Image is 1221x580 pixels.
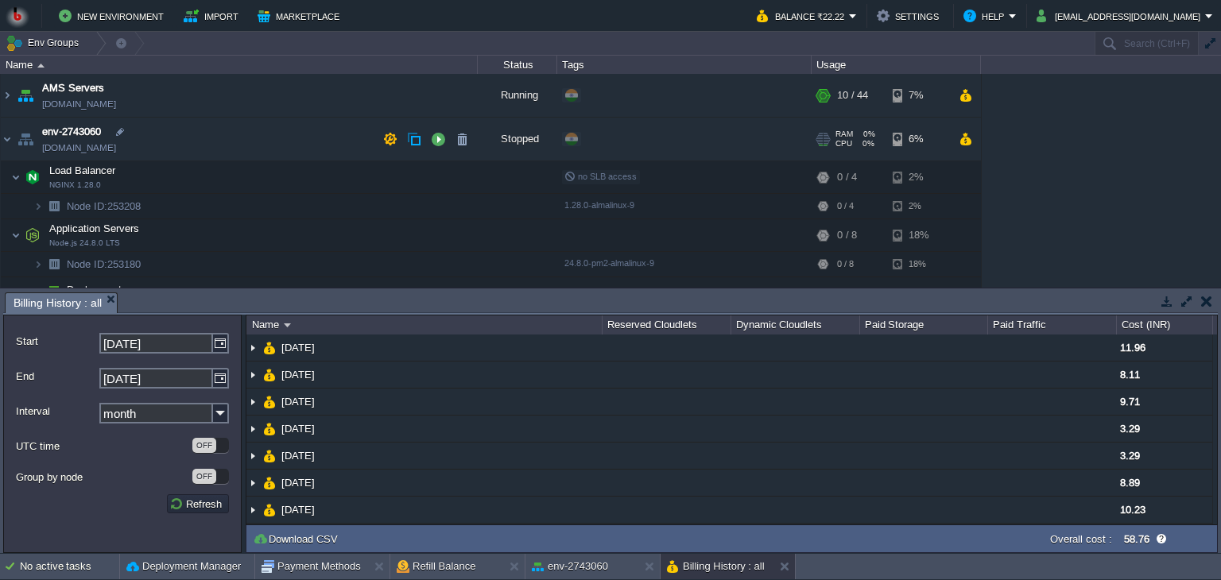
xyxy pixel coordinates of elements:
a: AMS Servers [42,80,104,96]
img: AMDAwAAAACH5BAEAAAAALAAAAAABAAEAAAICRAEAOw== [263,497,276,523]
div: Running [478,74,557,117]
span: 8.89 [1120,477,1140,489]
img: AMDAwAAAACH5BAEAAAAALAAAAAABAAEAAAICRAEAOw== [14,118,37,160]
img: AMDAwAAAACH5BAEAAAAALAAAAAABAAEAAAICRAEAOw== [263,416,276,442]
a: [DATE] [280,341,317,354]
button: Billing History : all [667,559,765,574]
img: AMDAwAAAACH5BAEAAAAALAAAAAABAAEAAAICRAEAOw== [246,389,259,415]
label: 58.76 [1124,533,1149,545]
a: [DATE] [280,449,317,462]
a: Node ID:253180 [65,257,143,271]
span: Billing History : all [14,293,102,313]
button: Deployment Manager [126,559,241,574]
span: 0% [859,130,875,139]
div: 7% [893,74,944,117]
span: 24.8.0-pm2-almalinux-9 [564,258,654,268]
button: Import [184,6,243,25]
span: no SLB access [564,172,637,181]
span: 1.28.0-almalinux-9 [564,200,634,210]
button: Help [963,6,1009,25]
span: 3.29 [1120,450,1140,462]
img: AMDAwAAAACH5BAEAAAAALAAAAAABAAEAAAICRAEAOw== [11,219,21,251]
div: 6% [893,118,944,160]
img: AMDAwAAAACH5BAEAAAAALAAAAAABAAEAAAICRAEAOw== [246,470,259,496]
span: 253180 [65,257,143,271]
img: AMDAwAAAACH5BAEAAAAALAAAAAABAAEAAAICRAEAOw== [284,323,291,327]
div: 18% [893,252,944,276]
img: AMDAwAAAACH5BAEAAAAALAAAAAABAAEAAAICRAEAOw== [33,252,43,276]
a: [DATE] [280,476,317,489]
div: Stopped [478,118,557,160]
div: Cost (INR) [1118,315,1212,334]
img: AMDAwAAAACH5BAEAAAAALAAAAAABAAEAAAICRAEAOw== [263,470,276,496]
img: AMDAwAAAACH5BAEAAAAALAAAAAABAAEAAAICRAEAOw== [263,334,276,361]
button: Env Groups [6,32,84,54]
a: env-2743060 [42,124,101,140]
div: Tags [558,56,811,74]
img: AMDAwAAAACH5BAEAAAAALAAAAAABAAEAAAICRAEAOw== [263,389,276,415]
span: Node ID: [67,258,107,270]
div: No active tasks [20,554,119,579]
span: 11.96 [1120,342,1145,354]
div: Paid Storage [861,315,988,334]
label: End [16,368,98,385]
button: New Environment [59,6,169,25]
img: AMDAwAAAACH5BAEAAAAALAAAAAABAAEAAAICRAEAOw== [43,252,65,276]
img: AMDAwAAAACH5BAEAAAAALAAAAAABAAEAAAICRAEAOw== [43,277,65,302]
img: Bitss Techniques [6,4,29,28]
span: Load Balancer [48,164,118,177]
div: Name [248,315,602,334]
label: Interval [16,403,98,420]
a: [DATE] [280,395,317,408]
img: AMDAwAAAACH5BAEAAAAALAAAAAABAAEAAAICRAEAOw== [33,277,43,302]
img: AMDAwAAAACH5BAEAAAAALAAAAAABAAEAAAICRAEAOw== [43,194,65,218]
img: AMDAwAAAACH5BAEAAAAALAAAAAABAAEAAAICRAEAOw== [14,74,37,117]
div: Usage [812,56,980,74]
span: NGINX 1.28.0 [49,180,101,190]
span: 253208 [65,199,143,213]
div: 0 / 8 [837,252,854,276]
button: Download CSV [253,532,343,546]
label: Group by node [16,469,191,485]
img: AMDAwAAAACH5BAEAAAAALAAAAAABAAEAAAICRAEAOw== [246,362,259,388]
img: AMDAwAAAACH5BAEAAAAALAAAAAABAAEAAAICRAEAOw== [33,194,43,218]
a: [DATE] [280,503,317,516]
span: RAM [835,130,853,139]
img: AMDAwAAAACH5BAEAAAAALAAAAAABAAEAAAICRAEAOw== [1,118,14,160]
button: [EMAIL_ADDRESS][DOMAIN_NAME] [1037,6,1205,25]
button: Refill Balance [397,559,476,574]
label: UTC time [16,438,191,454]
div: 0 / 4 [837,194,854,218]
a: Deployments [65,283,130,296]
a: [DOMAIN_NAME] [42,96,116,112]
div: 0 / 8 [837,219,857,251]
img: AMDAwAAAACH5BAEAAAAALAAAAAABAAEAAAICRAEAOw== [246,334,259,361]
div: Status [479,56,556,74]
label: Overall cost : [1050,533,1112,545]
a: Load BalancerNGINX 1.28.0 [48,164,118,176]
div: Reserved Cloudlets [603,315,731,334]
img: AMDAwAAAACH5BAEAAAAALAAAAAABAAEAAAICRAEAOw== [263,524,276,550]
div: Name [2,56,477,74]
a: [DOMAIN_NAME] [42,140,116,156]
button: Balance ₹22.22 [757,6,849,25]
img: AMDAwAAAACH5BAEAAAAALAAAAAABAAEAAAICRAEAOw== [246,443,259,469]
div: Paid Traffic [989,315,1116,334]
a: [DATE] [280,422,317,435]
a: Node ID:253208 [65,199,143,213]
span: 0% [859,139,874,149]
img: AMDAwAAAACH5BAEAAAAALAAAAAABAAEAAAICRAEAOw== [21,161,44,193]
button: Payment Methods [262,559,361,574]
img: AMDAwAAAACH5BAEAAAAALAAAAAABAAEAAAICRAEAOw== [246,524,259,550]
a: [DATE] [280,368,317,381]
div: 18% [893,219,944,251]
a: Application ServersNode.js 24.8.0 LTS [48,222,141,234]
span: 8.11 [1120,369,1140,381]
